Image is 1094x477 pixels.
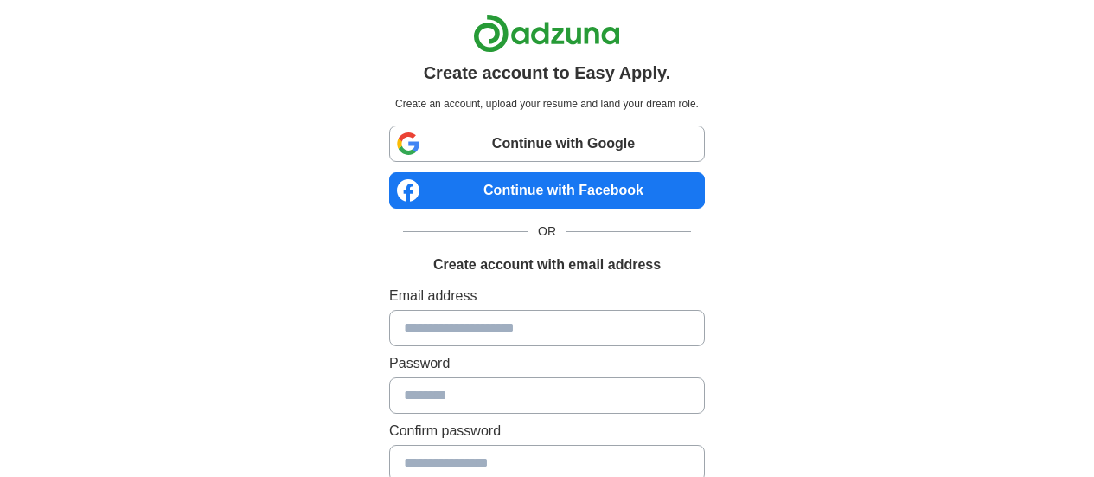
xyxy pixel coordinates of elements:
span: OR [528,222,566,241]
label: Confirm password [389,421,705,442]
h1: Create account to Easy Apply. [424,60,671,86]
label: Email address [389,286,705,306]
a: Continue with Facebook [389,172,705,209]
img: Adzuna logo [473,14,620,53]
a: Continue with Google [389,126,705,162]
p: Create an account, upload your resume and land your dream role. [393,96,701,112]
h1: Create account with email address [433,255,661,275]
label: Password [389,353,705,374]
